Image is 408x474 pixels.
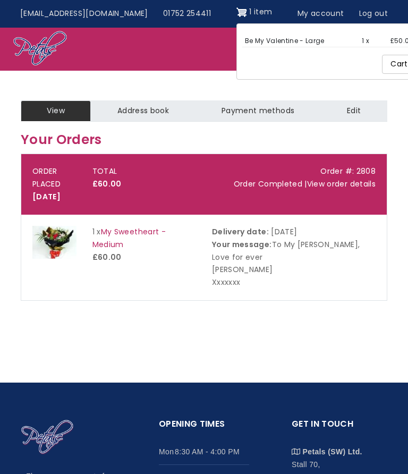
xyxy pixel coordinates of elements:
[321,100,387,122] a: Edit
[32,191,61,202] time: [DATE]
[175,445,249,458] span: 8:30 AM - 4:00 PM
[204,226,384,290] div: To My [PERSON_NAME], Love for ever [PERSON_NAME] Xxxxxxx
[21,419,74,455] img: Home
[212,239,272,250] strong: Your message:
[156,4,218,24] a: 01752 254411
[92,252,122,263] strong: £60.00
[24,165,84,204] div: ORDER PLACED
[359,35,377,47] td: 1 x
[292,417,382,438] h2: Get in touch
[21,129,387,150] h3: Your Orders
[307,179,376,189] a: View order details
[212,226,269,237] strong: Delivery date:
[21,100,91,122] a: View
[290,4,352,24] a: My account
[92,179,122,189] strong: £60.00
[32,226,76,259] img: My Sweetheart
[13,100,395,122] nav: Tabs
[204,165,384,204] div: Order #: 2808 Order Completed |
[13,4,156,24] a: [EMAIL_ADDRESS][DOMAIN_NAME]
[245,36,325,45] a: Be My Valentine - Large
[195,100,320,122] a: Payment methods
[84,165,204,204] div: TOTAL
[236,4,272,21] a: Shopping cart 1 item
[271,226,297,237] time: [DATE]
[249,6,272,17] span: 1 item
[13,30,67,67] img: Home
[352,4,395,24] a: Log out
[159,437,249,465] li: Mon
[84,226,204,290] div: 1 x
[92,226,166,250] a: My Sweetheart - Medium
[159,417,249,438] h2: Opening Times
[91,100,195,122] a: Address book
[303,447,362,456] strong: Petals (SW) Ltd.
[236,4,247,21] img: Shopping cart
